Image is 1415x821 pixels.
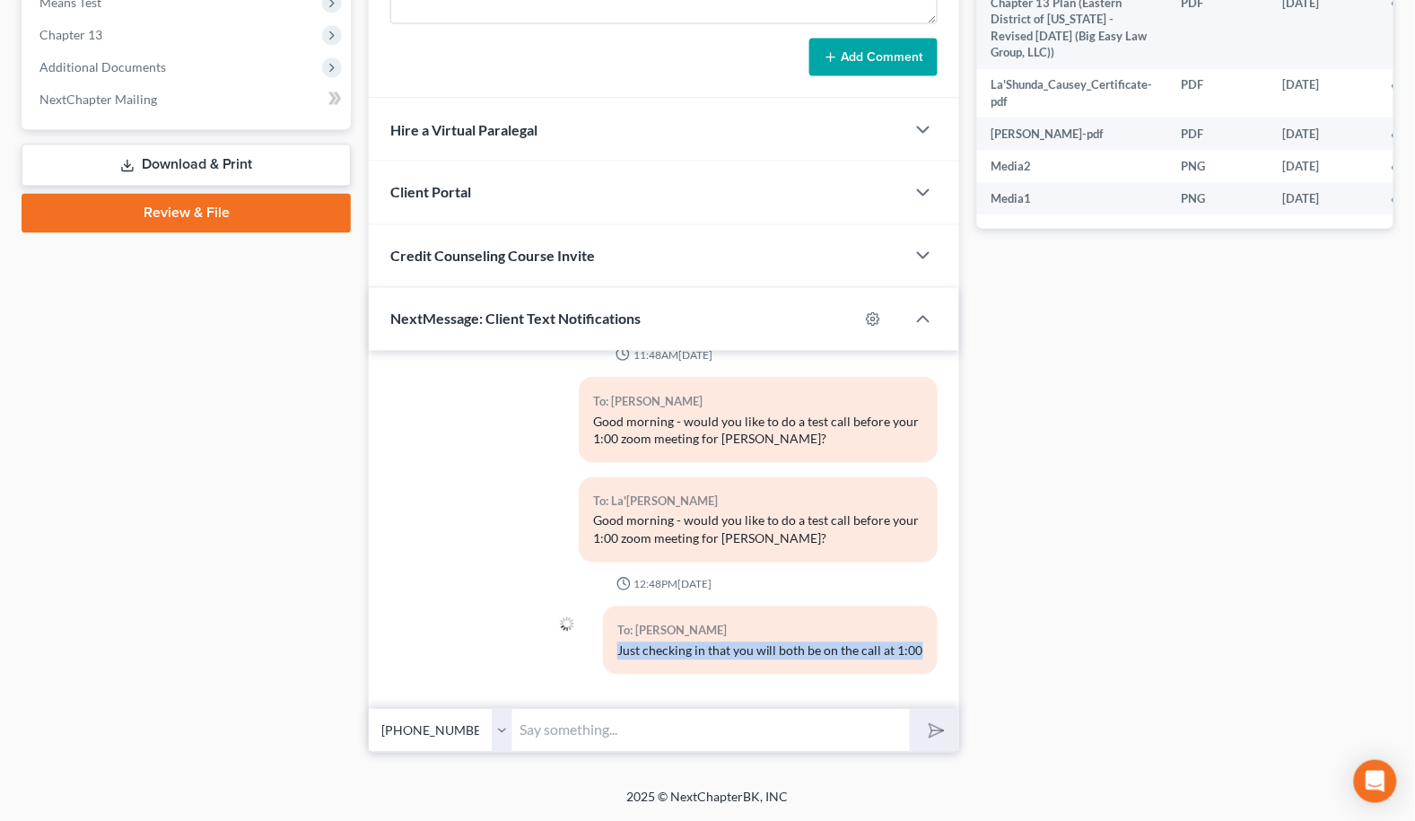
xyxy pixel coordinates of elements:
td: [PERSON_NAME]-pdf [977,118,1167,150]
span: NextMessage: Client Text Notifications [390,310,641,328]
td: PNG [1167,182,1269,214]
div: Good morning - would you like to do a test call before your 1:00 zoom meeting for [PERSON_NAME]? [593,413,923,449]
div: Good morning - would you like to do a test call before your 1:00 zoom meeting for [PERSON_NAME]? [593,512,923,548]
span: Credit Counseling Course Invite [390,248,595,265]
td: [DATE] [1269,182,1378,214]
div: Open Intercom Messenger [1354,760,1397,803]
span: Additional Documents [39,59,166,74]
input: Say something... [512,709,910,753]
div: To: [PERSON_NAME] [593,391,923,412]
td: PNG [1167,150,1269,182]
div: 11:48AM[DATE] [390,347,938,362]
td: PDF [1167,118,1269,150]
td: [DATE] [1269,150,1378,182]
span: Hire a Virtual Paralegal [390,121,537,138]
span: Chapter 13 [39,27,102,42]
td: [DATE] [1269,69,1378,118]
div: To: La'[PERSON_NAME] [593,492,923,512]
a: Review & File [22,194,351,233]
a: NextChapter Mailing [25,83,351,116]
span: Client Portal [390,184,471,201]
td: [DATE] [1269,118,1378,150]
a: Download & Print [22,144,351,187]
td: PDF [1167,69,1269,118]
td: La'Shunda_Causey_Certificate-pdf [977,69,1167,118]
td: Media1 [977,182,1167,214]
div: 12:48PM[DATE] [390,577,938,592]
span: NextChapter Mailing [39,92,157,107]
div: Just checking in that you will both be on the call at 1:00 [617,642,923,660]
div: To: [PERSON_NAME] [617,621,923,642]
button: Add Comment [809,39,938,76]
td: Media2 [977,150,1167,182]
img: loading-94b0b3e1ba8af40f4fa279cbd2939eec65efbab3f2d82603d4e2456fc2c12017.gif [560,617,574,632]
div: 2025 © NextChapterBK, INC [197,789,1219,821]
